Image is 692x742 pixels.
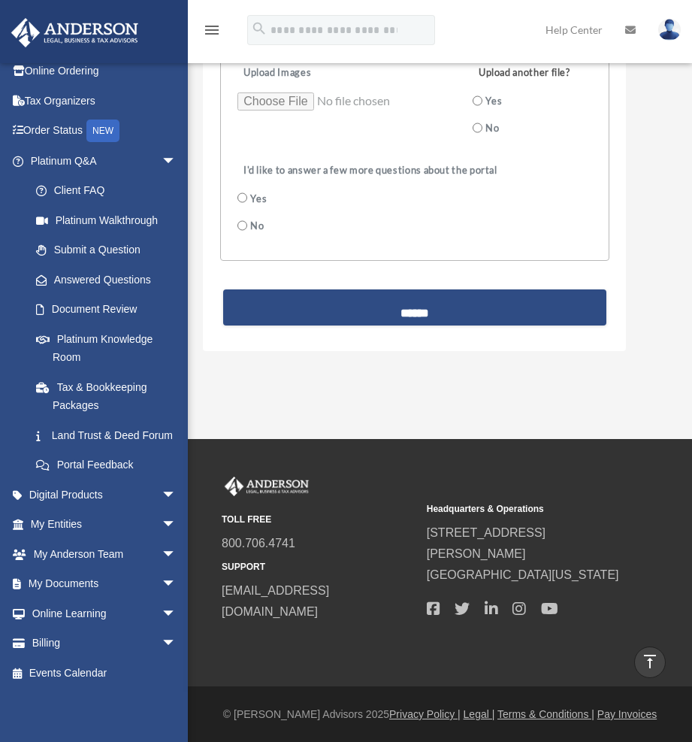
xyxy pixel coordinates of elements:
[11,658,199,688] a: Events Calendar
[427,501,621,517] small: Headquarters & Operations
[21,176,199,206] a: Client FAQ
[11,116,199,147] a: Order StatusNEW
[162,539,192,570] span: arrow_drop_down
[485,94,508,115] label: Yes
[464,708,495,720] a: Legal |
[11,628,199,659] a: Billingarrow_drop_down
[203,21,221,39] i: menu
[21,324,199,372] a: Platinum Knowledge Room
[162,628,192,659] span: arrow_drop_down
[641,653,659,671] i: vertical_align_top
[21,205,199,235] a: Platinum Walkthrough
[658,19,681,41] img: User Pic
[427,526,545,560] a: [STREET_ADDRESS][PERSON_NAME]
[237,62,315,83] label: Upload Images
[485,122,505,143] label: No
[11,510,199,540] a: My Entitiesarrow_drop_down
[7,18,143,47] img: Anderson Advisors Platinum Portal
[222,512,416,528] small: TOLL FREE
[222,537,295,550] a: 800.706.4741
[427,568,619,581] a: [GEOGRAPHIC_DATA][US_STATE]
[21,265,199,295] a: Answered Questions
[21,450,192,480] a: Portal Feedback
[473,62,573,83] label: Upload another file?
[162,569,192,600] span: arrow_drop_down
[162,510,192,541] span: arrow_drop_down
[237,160,501,181] label: I'd like to answer a few more questions about the portal
[11,569,199,599] a: My Documentsarrow_drop_down
[162,598,192,629] span: arrow_drop_down
[222,584,329,618] a: [EMAIL_ADDRESS][DOMAIN_NAME]
[634,647,666,678] a: vertical_align_top
[203,26,221,39] a: menu
[250,192,273,213] label: Yes
[162,480,192,510] span: arrow_drop_down
[11,598,199,628] a: Online Learningarrow_drop_down
[21,372,199,420] a: Tax & Bookkeeping Packages
[222,477,312,496] img: Anderson Advisors Platinum Portal
[21,235,199,265] a: Submit a Question
[11,539,199,569] a: My Anderson Teamarrow_drop_down
[86,120,119,142] div: NEW
[250,220,270,241] label: No
[21,420,199,450] a: Land Trust & Deed Forum
[11,86,199,116] a: Tax Organizers
[497,708,594,720] a: Terms & Conditions |
[251,20,267,37] i: search
[162,146,192,177] span: arrow_drop_down
[222,559,416,575] small: SUPPORT
[21,295,199,325] a: Document Review
[11,56,199,86] a: Online Ordering
[389,708,461,720] a: Privacy Policy |
[11,480,199,510] a: Digital Productsarrow_drop_down
[188,705,692,724] div: © [PERSON_NAME] Advisors 2025
[11,146,199,176] a: Platinum Q&Aarrow_drop_down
